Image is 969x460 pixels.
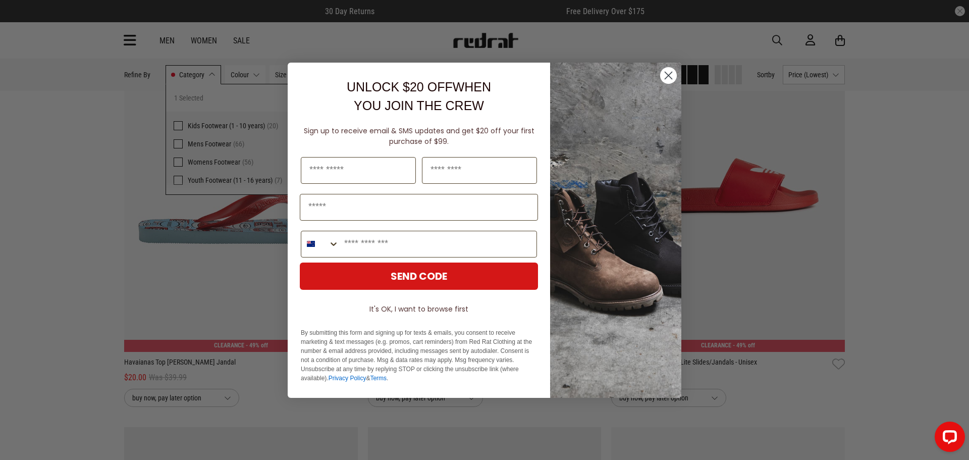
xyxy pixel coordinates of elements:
[550,63,681,398] img: f7662613-148e-4c88-9575-6c6b5b55a647.jpeg
[329,375,366,382] a: Privacy Policy
[300,263,538,290] button: SEND CODE
[453,80,491,94] span: WHEN
[300,300,538,318] button: It's OK, I want to browse first
[300,194,538,221] input: Email
[301,157,416,184] input: First Name
[304,126,534,146] span: Sign up to receive email & SMS updates and get $20 off your first purchase of $99.
[370,375,387,382] a: Terms
[307,240,315,248] img: New Zealand
[927,418,969,460] iframe: LiveChat chat widget
[301,231,339,257] button: Search Countries
[301,328,537,383] p: By submitting this form and signing up for texts & emails, you consent to receive marketing & tex...
[660,67,677,84] button: Close dialog
[347,80,453,94] span: UNLOCK $20 OFF
[354,98,484,113] span: YOU JOIN THE CREW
